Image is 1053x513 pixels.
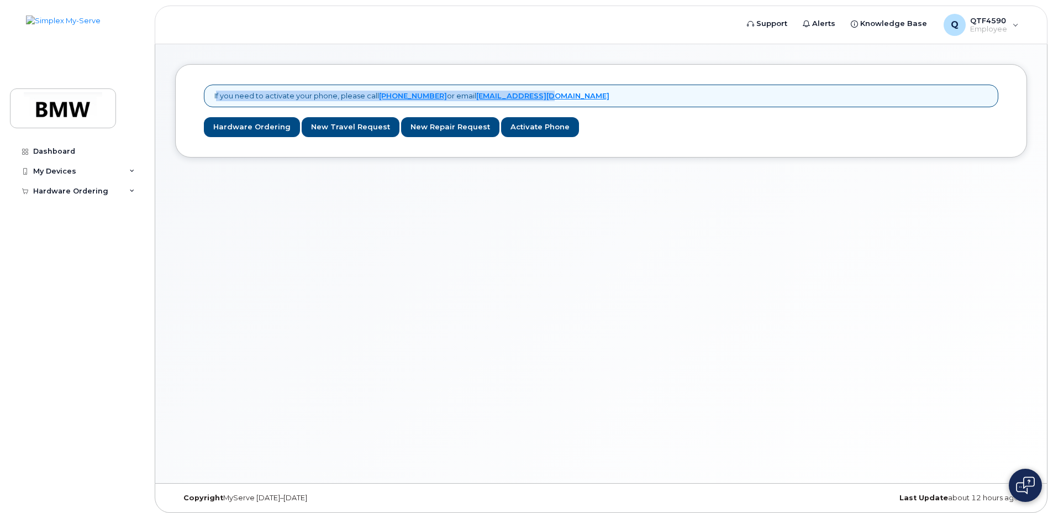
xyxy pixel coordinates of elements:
div: MyServe [DATE]–[DATE] [175,494,459,502]
div: about 12 hours ago [743,494,1027,502]
a: [PHONE_NUMBER] [379,91,447,100]
a: Activate Phone [501,117,579,138]
a: New Travel Request [302,117,399,138]
strong: Last Update [899,494,948,502]
strong: Copyright [183,494,223,502]
a: Hardware Ordering [204,117,300,138]
a: [EMAIL_ADDRESS][DOMAIN_NAME] [476,91,609,100]
p: If you need to activate your phone, please call or email [214,91,609,101]
a: New Repair Request [401,117,499,138]
img: Open chat [1016,477,1035,494]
